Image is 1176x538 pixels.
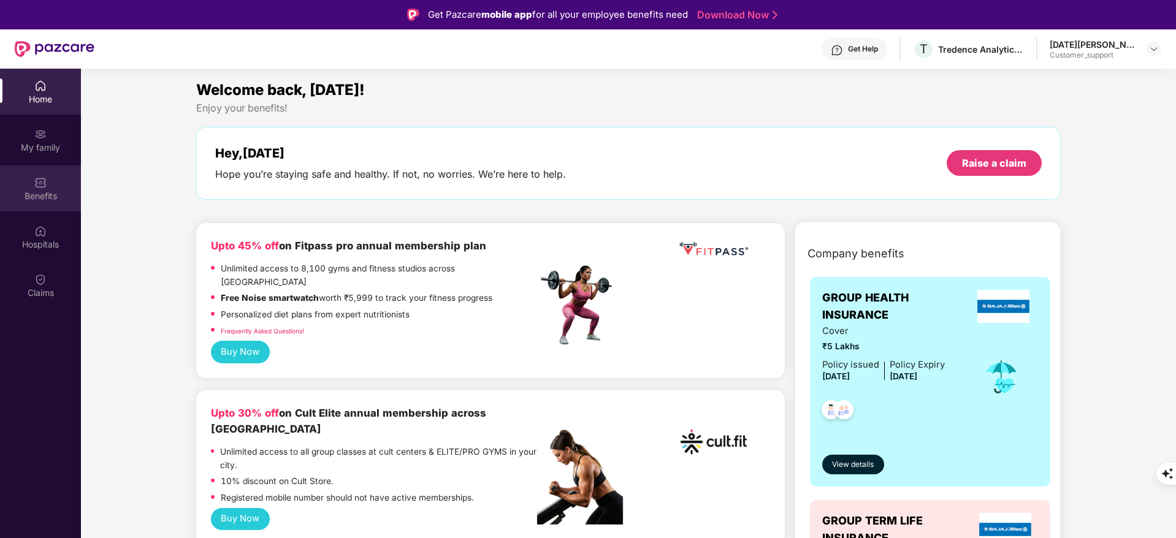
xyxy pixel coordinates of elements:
[1050,50,1136,60] div: Customer_support
[211,341,270,363] button: Buy Now
[34,128,47,140] img: svg+xml;base64,PHN2ZyB3aWR0aD0iMjAiIGhlaWdodD0iMjAiIHZpZXdCb3g9IjAgMCAyMCAyMCIgZmlsbD0ibm9uZSIgeG...
[221,491,474,505] p: Registered mobile number should not have active memberships.
[221,308,410,322] p: Personalized diet plans from expert nutritionists
[428,7,688,22] div: Get Pazcare for all your employee benefits need
[938,44,1024,55] div: Tredence Analytics Solutions Private Limited
[221,293,319,303] strong: Free Noise smartwatch
[890,358,945,372] div: Policy Expiry
[962,156,1026,170] div: Raise a claim
[677,238,750,260] img: fppp.png
[221,475,334,488] p: 10% discount on Cult Store.
[677,405,750,479] img: cult.png
[816,396,846,426] img: svg+xml;base64,PHN2ZyB4bWxucz0iaHR0cDovL3d3dy53My5vcmcvMjAwMC9zdmciIHdpZHRoPSI0OC45NDMiIGhlaWdodD...
[808,245,904,262] span: Company benefits
[407,9,419,21] img: Logo
[822,358,879,372] div: Policy issued
[982,357,1021,397] img: icon
[215,146,566,161] div: Hey, [DATE]
[697,9,774,21] a: Download Now
[211,407,279,419] b: Upto 30% off
[822,455,884,474] button: View details
[537,262,623,348] img: fpp.png
[220,445,536,472] p: Unlimited access to all group classes at cult centers & ELITE/PRO GYMS in your city.
[822,371,850,381] span: [DATE]
[211,240,486,252] b: on Fitpass pro annual membership plan
[832,459,874,471] span: View details
[221,292,492,305] p: worth ₹5,999 to track your fitness progress
[773,9,777,21] img: Stroke
[977,290,1030,323] img: insurerLogo
[34,225,47,237] img: svg+xml;base64,PHN2ZyBpZD0iSG9zcGl0YWxzIiB4bWxucz0iaHR0cDovL3d3dy53My5vcmcvMjAwMC9zdmciIHdpZHRoPS...
[34,176,47,189] img: svg+xml;base64,PHN2ZyBpZD0iQmVuZWZpdHMiIHhtbG5zPSJodHRwOi8vd3d3LnczLm9yZy8yMDAwL3N2ZyIgd2lkdGg9Ij...
[1050,39,1136,50] div: [DATE][PERSON_NAME]
[15,41,94,57] img: New Pazcare Logo
[221,262,537,289] p: Unlimited access to 8,100 gyms and fitness studios across [GEOGRAPHIC_DATA]
[829,396,859,426] img: svg+xml;base64,PHN2ZyB4bWxucz0iaHR0cDovL3d3dy53My5vcmcvMjAwMC9zdmciIHdpZHRoPSI0OC45NDMiIGhlaWdodD...
[822,324,945,338] span: Cover
[822,289,969,324] span: GROUP HEALTH INSURANCE
[34,80,47,92] img: svg+xml;base64,PHN2ZyBpZD0iSG9tZSIgeG1sbnM9Imh0dHA6Ly93d3cudzMub3JnLzIwMDAvc3ZnIiB3aWR0aD0iMjAiIG...
[822,340,945,354] span: ₹5 Lakhs
[196,102,1061,115] div: Enjoy your benefits!
[890,371,917,381] span: [DATE]
[196,81,365,99] span: Welcome back, [DATE]!
[211,240,279,252] b: Upto 45% off
[537,430,623,525] img: pc2.png
[831,44,843,56] img: svg+xml;base64,PHN2ZyBpZD0iSGVscC0zMngzMiIgeG1sbnM9Imh0dHA6Ly93d3cudzMub3JnLzIwMDAvc3ZnIiB3aWR0aD...
[848,44,878,54] div: Get Help
[34,273,47,286] img: svg+xml;base64,PHN2ZyBpZD0iQ2xhaW0iIHhtbG5zPSJodHRwOi8vd3d3LnczLm9yZy8yMDAwL3N2ZyIgd2lkdGg9IjIwIi...
[481,9,532,20] strong: mobile app
[215,168,566,181] div: Hope you’re staying safe and healthy. If not, no worries. We’re here to help.
[1149,44,1159,54] img: svg+xml;base64,PHN2ZyBpZD0iRHJvcGRvd24tMzJ4MzIiIHhtbG5zPSJodHRwOi8vd3d3LnczLm9yZy8yMDAwL3N2ZyIgd2...
[920,42,928,56] span: T
[221,327,304,335] a: Frequently Asked Questions!
[211,407,486,435] b: on Cult Elite annual membership across [GEOGRAPHIC_DATA]
[211,508,270,531] button: Buy Now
